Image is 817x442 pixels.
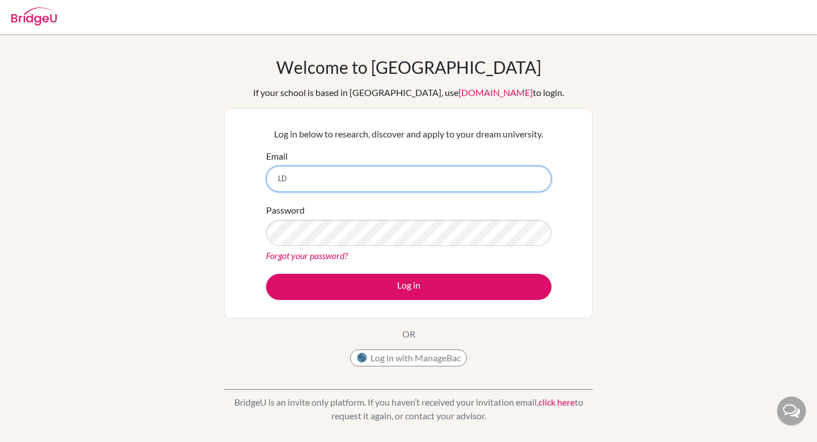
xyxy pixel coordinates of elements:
button: Log in with ManageBac [350,349,467,366]
label: Email [266,149,288,163]
button: Log in [266,274,551,300]
p: Log in below to research, discover and apply to your dream university. [266,127,551,141]
h1: Welcome to [GEOGRAPHIC_DATA] [276,57,541,77]
label: Password [266,203,305,217]
a: Forgot your password? [266,250,348,261]
p: BridgeU is an invite only platform. If you haven’t received your invitation email, to request it ... [224,395,593,423]
span: Help [26,8,49,18]
p: OR [402,327,415,341]
div: If your school is based in [GEOGRAPHIC_DATA], use to login. [253,86,564,99]
img: Bridge-U [11,7,57,26]
a: click here [538,397,575,407]
a: [DOMAIN_NAME] [458,87,533,98]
